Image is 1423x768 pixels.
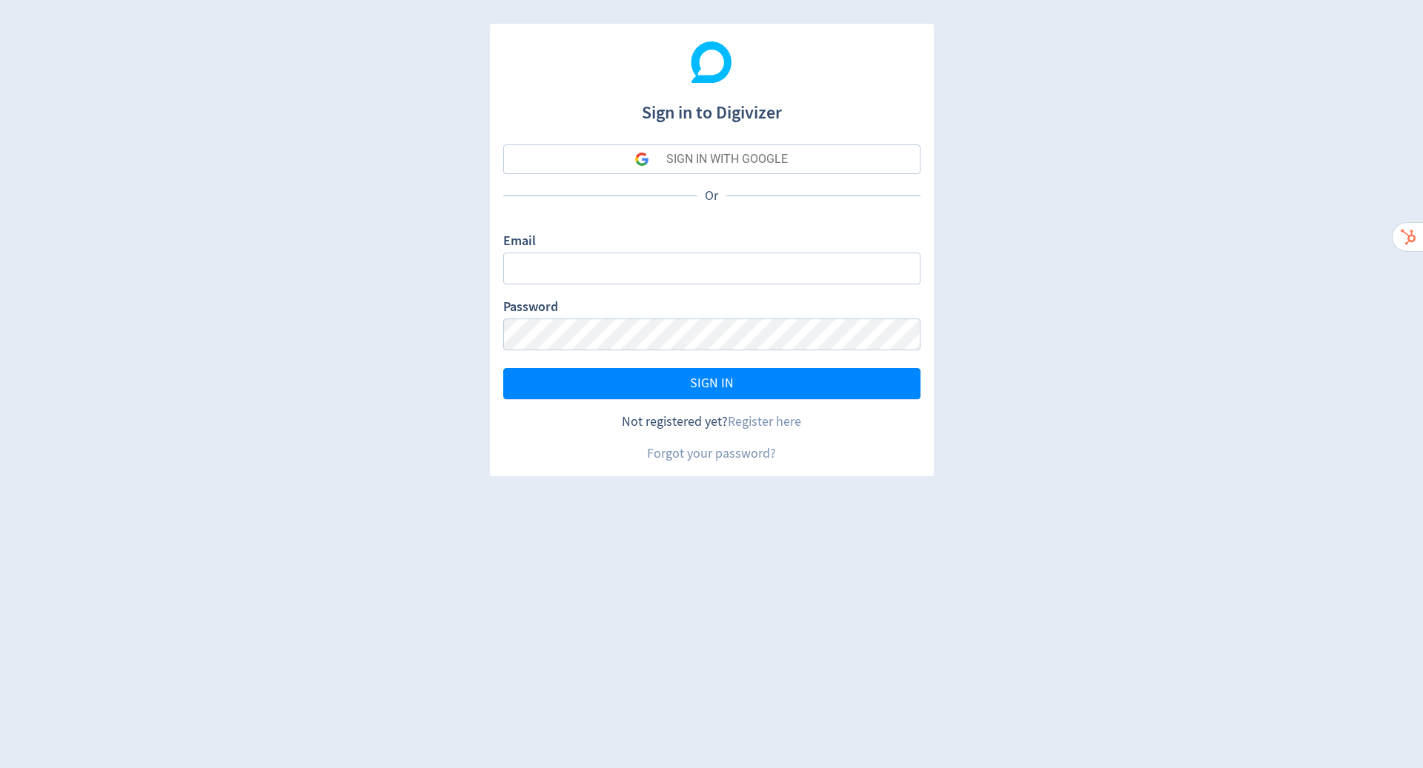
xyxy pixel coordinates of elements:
img: Digivizer Logo [691,41,732,83]
a: Forgot your password? [647,445,776,462]
button: SIGN IN [503,368,921,399]
label: Email [503,232,536,253]
a: Register here [728,413,801,430]
h1: Sign in to Digivizer [503,87,921,126]
span: SIGN IN [690,377,734,390]
div: Not registered yet? [503,413,921,431]
p: Or [697,187,726,205]
label: Password [503,298,558,318]
button: SIGN IN WITH GOOGLE [503,144,921,174]
div: SIGN IN WITH GOOGLE [666,144,788,174]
